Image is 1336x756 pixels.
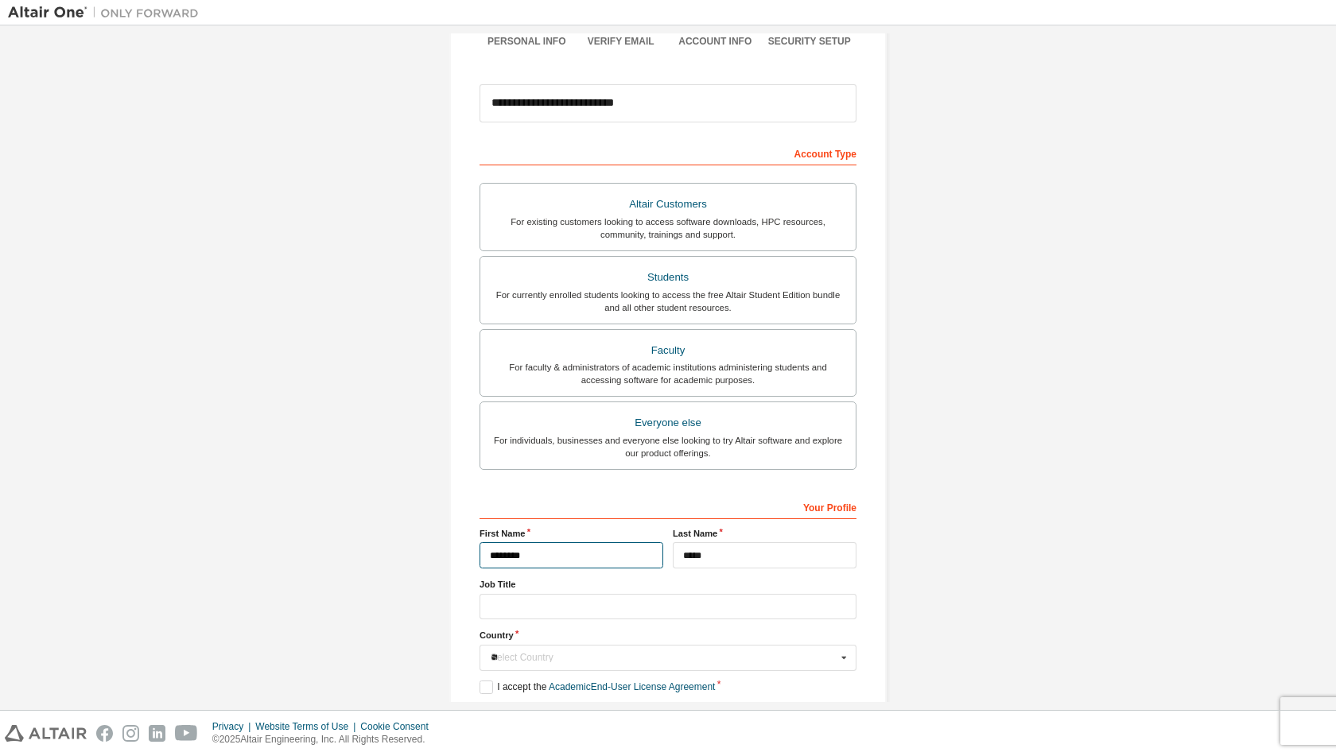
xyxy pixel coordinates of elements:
div: Cookie Consent [360,720,437,733]
img: instagram.svg [122,725,139,742]
div: For currently enrolled students looking to access the free Altair Student Edition bundle and all ... [490,289,846,314]
label: Country [480,629,856,642]
a: Academic End-User License Agreement [549,681,715,692]
div: For individuals, businesses and everyone else looking to try Altair software and explore our prod... [490,434,846,459]
label: Job Title [480,578,856,591]
label: First Name [480,527,663,540]
img: linkedin.svg [149,725,165,742]
div: Everyone else [490,412,846,434]
div: Website Terms of Use [255,720,360,733]
div: For existing customers looking to access software downloads, HPC resources, community, trainings ... [490,215,846,241]
img: altair_logo.svg [5,725,87,742]
div: Altair Customers [490,193,846,215]
label: Last Name [673,527,856,540]
div: Verify Email [574,35,669,48]
div: Account Info [668,35,763,48]
div: Account Type [480,140,856,165]
div: Faculty [490,339,846,362]
div: Privacy [212,720,255,733]
p: © 2025 Altair Engineering, Inc. All Rights Reserved. [212,733,438,746]
img: youtube.svg [175,725,198,742]
img: facebook.svg [96,725,113,742]
div: Your Profile [480,494,856,519]
div: For faculty & administrators of academic institutions administering students and accessing softwa... [490,361,846,386]
div: Personal Info [480,35,574,48]
div: Select Country [491,653,837,662]
label: I accept the [480,680,715,694]
img: Altair One [8,5,207,21]
div: Students [490,266,846,289]
div: Security Setup [763,35,857,48]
